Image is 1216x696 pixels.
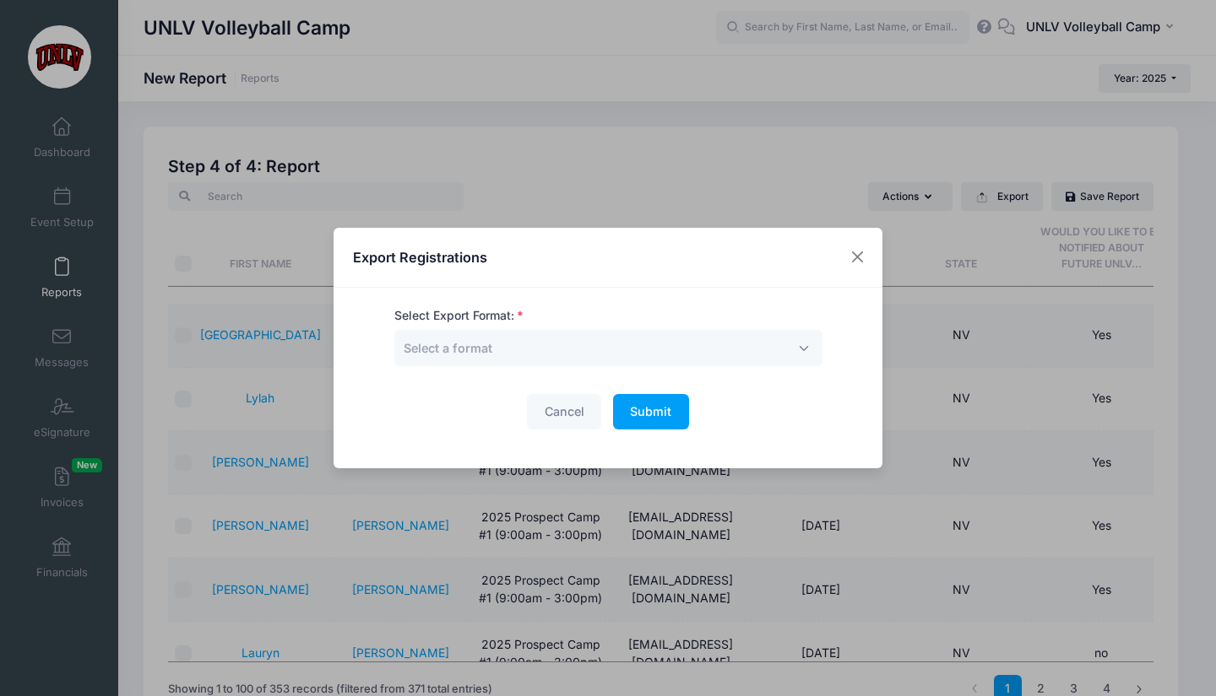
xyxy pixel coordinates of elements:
[843,242,873,272] button: Close
[394,307,524,325] label: Select Export Format:
[527,394,601,430] button: Cancel
[404,341,492,355] span: Select a format
[613,394,689,430] button: Submit
[404,339,492,357] span: Select a format
[353,247,487,267] h4: Export Registrations
[630,404,671,418] span: Submit
[394,330,822,366] span: Select a format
